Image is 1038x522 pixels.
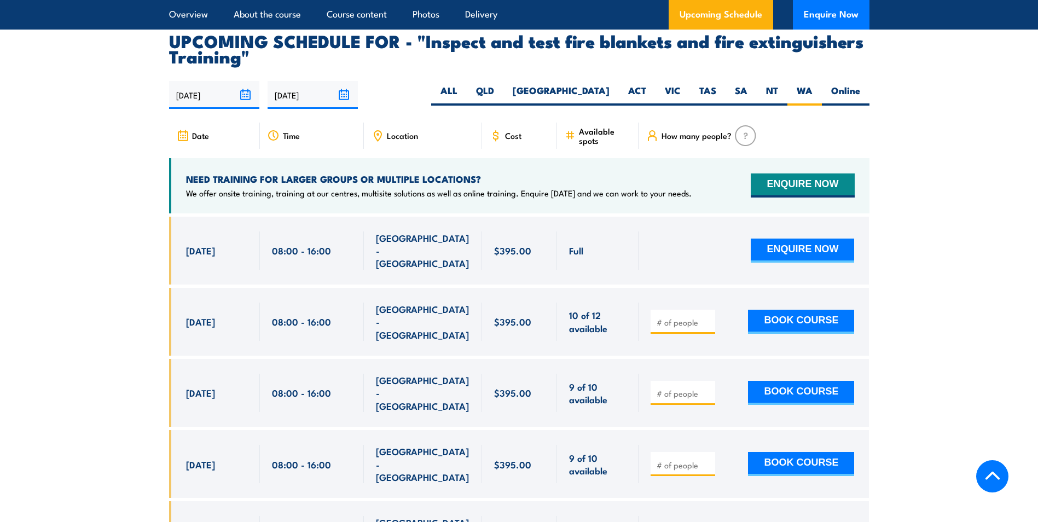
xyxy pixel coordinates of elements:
[186,458,215,471] span: [DATE]
[579,126,631,145] span: Available spots
[494,458,531,471] span: $395.00
[657,460,711,471] input: # of people
[569,309,627,334] span: 10 of 12 available
[619,84,656,106] label: ACT
[431,84,467,106] label: ALL
[283,131,300,140] span: Time
[787,84,822,106] label: WA
[387,131,418,140] span: Location
[272,315,331,328] span: 08:00 - 16:00
[505,131,521,140] span: Cost
[376,445,470,483] span: [GEOGRAPHIC_DATA] - [GEOGRAPHIC_DATA]
[657,317,711,328] input: # of people
[192,131,209,140] span: Date
[690,84,726,106] label: TAS
[748,452,854,476] button: BOOK COURSE
[169,81,259,109] input: From date
[186,315,215,328] span: [DATE]
[186,386,215,399] span: [DATE]
[494,315,531,328] span: $395.00
[748,381,854,405] button: BOOK COURSE
[272,386,331,399] span: 08:00 - 16:00
[503,84,619,106] label: [GEOGRAPHIC_DATA]
[186,173,692,185] h4: NEED TRAINING FOR LARGER GROUPS OR MULTIPLE LOCATIONS?
[376,374,470,412] span: [GEOGRAPHIC_DATA] - [GEOGRAPHIC_DATA]
[751,239,854,263] button: ENQUIRE NOW
[268,81,358,109] input: To date
[748,310,854,334] button: BOOK COURSE
[186,188,692,199] p: We offer onsite training, training at our centres, multisite solutions as well as online training...
[569,451,627,477] span: 9 of 10 available
[751,173,854,198] button: ENQUIRE NOW
[467,84,503,106] label: QLD
[494,244,531,257] span: $395.00
[569,380,627,406] span: 9 of 10 available
[494,386,531,399] span: $395.00
[757,84,787,106] label: NT
[726,84,757,106] label: SA
[656,84,690,106] label: VIC
[186,244,215,257] span: [DATE]
[272,244,331,257] span: 08:00 - 16:00
[822,84,869,106] label: Online
[662,131,732,140] span: How many people?
[657,388,711,399] input: # of people
[169,33,869,63] h2: UPCOMING SCHEDULE FOR - "Inspect and test fire blankets and fire extinguishers Training"
[272,458,331,471] span: 08:00 - 16:00
[569,244,583,257] span: Full
[376,231,470,270] span: [GEOGRAPHIC_DATA] - [GEOGRAPHIC_DATA]
[376,303,470,341] span: [GEOGRAPHIC_DATA] - [GEOGRAPHIC_DATA]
